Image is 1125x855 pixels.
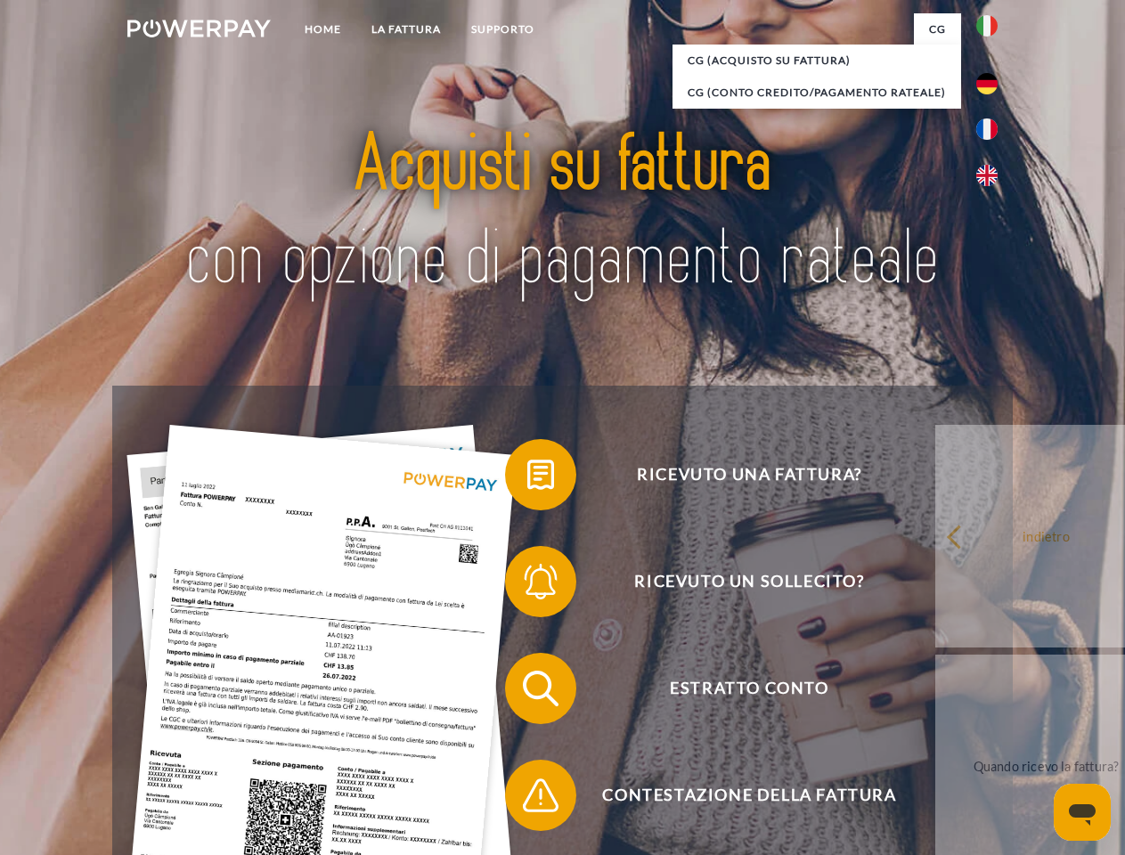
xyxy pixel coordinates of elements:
img: qb_warning.svg [518,773,563,818]
img: title-powerpay_it.svg [170,85,955,341]
span: Contestazione della fattura [531,760,967,831]
button: Ricevuto una fattura? [505,439,968,510]
span: Ricevuto una fattura? [531,439,967,510]
img: it [976,15,998,37]
button: Estratto conto [505,653,968,724]
img: qb_bell.svg [518,559,563,604]
img: en [976,165,998,186]
span: Ricevuto un sollecito? [531,546,967,617]
span: Estratto conto [531,653,967,724]
img: qb_bill.svg [518,452,563,497]
img: qb_search.svg [518,666,563,711]
img: de [976,73,998,94]
button: Ricevuto un sollecito? [505,546,968,617]
a: CG [914,13,961,45]
button: Contestazione della fattura [505,760,968,831]
a: LA FATTURA [356,13,456,45]
img: fr [976,118,998,140]
a: Home [289,13,356,45]
a: Supporto [456,13,550,45]
a: CG (Conto Credito/Pagamento rateale) [673,77,961,109]
iframe: Pulsante per aprire la finestra di messaggistica [1054,784,1111,841]
img: logo-powerpay-white.svg [127,20,271,37]
a: CG (Acquisto su fattura) [673,45,961,77]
